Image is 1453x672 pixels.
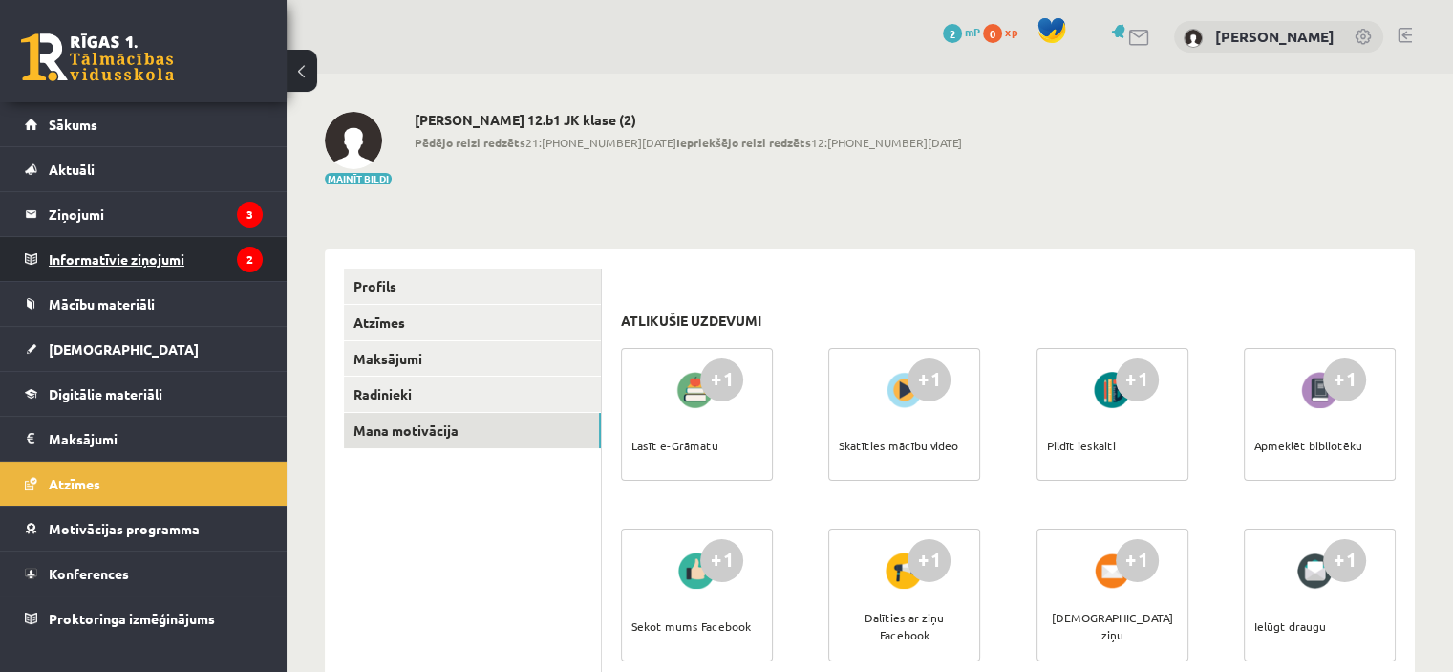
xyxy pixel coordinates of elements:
span: 0 [983,24,1002,43]
button: Mainīt bildi [325,173,392,184]
a: Maksājumi [25,417,263,461]
a: Digitālie materiāli [25,372,263,416]
a: Mana motivācija [344,413,601,448]
div: +1 [908,358,951,401]
span: mP [965,24,980,39]
img: Daniels Fēliks Baumanis [325,112,382,169]
a: Radinieki [344,377,601,412]
i: 2 [237,247,263,272]
div: +1 [1116,539,1159,582]
span: 21:[PHONE_NUMBER][DATE] 12:[PHONE_NUMBER][DATE] [415,134,962,151]
a: Sākums [25,102,263,146]
a: Atzīmes [25,462,263,506]
i: 3 [237,202,263,228]
legend: Ziņojumi [49,192,263,236]
a: Mācību materiāli [25,282,263,326]
span: Motivācijas programma [49,520,200,537]
span: Konferences [49,565,129,582]
div: [DEMOGRAPHIC_DATA] ziņu [1047,593,1178,660]
a: 0 xp [983,24,1027,39]
span: 2 [943,24,962,43]
span: xp [1005,24,1017,39]
div: Pildīt ieskaiti [1047,412,1116,479]
a: Atzīmes [344,305,601,340]
a: [DEMOGRAPHIC_DATA] [25,327,263,371]
span: Atzīmes [49,475,100,492]
div: +1 [1323,539,1366,582]
legend: Informatīvie ziņojumi [49,237,263,281]
div: Lasīt e-Grāmatu [631,412,718,479]
h3: Atlikušie uzdevumi [621,313,761,329]
a: [PERSON_NAME] [1215,27,1335,46]
h2: [PERSON_NAME] 12.b1 JK klase (2) [415,112,962,128]
div: +1 [700,358,743,401]
b: Iepriekšējo reizi redzēts [676,135,811,150]
div: +1 [700,539,743,582]
a: Rīgas 1. Tālmācības vidusskola [21,33,174,81]
span: Mācību materiāli [49,295,155,313]
a: Profils [344,269,601,304]
span: Proktoringa izmēģinājums [49,610,215,627]
a: 2 mP [943,24,980,39]
span: Aktuāli [49,161,95,178]
span: Sākums [49,116,97,133]
b: Pēdējo reizi redzēts [415,135,525,150]
div: Skatīties mācību video [839,412,958,479]
a: Aktuāli [25,147,263,191]
a: Motivācijas programma [25,507,263,551]
span: Digitālie materiāli [49,385,162,402]
img: Daniels Fēliks Baumanis [1184,29,1203,48]
div: +1 [1116,358,1159,401]
a: Informatīvie ziņojumi2 [25,237,263,281]
div: +1 [1323,358,1366,401]
a: Konferences [25,552,263,596]
div: Sekot mums Facebook [631,593,751,660]
div: Ielūgt draugu [1254,593,1326,660]
a: Ziņojumi3 [25,192,263,236]
legend: Maksājumi [49,417,263,461]
div: Apmeklēt bibliotēku [1254,412,1362,479]
span: [DEMOGRAPHIC_DATA] [49,340,199,358]
div: Dalīties ar ziņu Facebook [839,593,970,660]
div: +1 [908,539,951,582]
a: Proktoringa izmēģinājums [25,596,263,640]
a: Maksājumi [344,341,601,377]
